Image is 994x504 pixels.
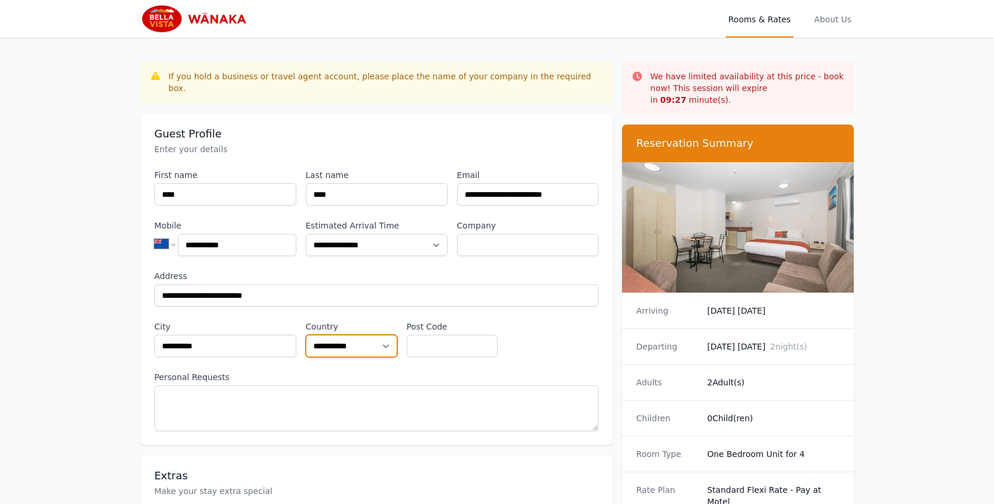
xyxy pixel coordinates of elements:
[154,220,296,231] label: Mobile
[707,377,840,388] dd: 2 Adult(s)
[154,371,599,383] label: Personal Requests
[154,143,599,155] p: Enter your details
[306,169,448,181] label: Last name
[707,305,840,317] dd: [DATE] [DATE]
[306,321,397,332] label: Country
[650,70,844,106] p: We have limited availability at this price - book now! This session will expire in minute(s).
[770,342,807,351] span: 2 night(s)
[707,412,840,424] dd: 0 Child(ren)
[622,162,854,293] img: One Bedroom Unit for 4
[154,469,599,483] h3: Extras
[306,220,448,231] label: Estimated Arrival Time
[457,220,599,231] label: Company
[636,448,698,460] dt: Room Type
[154,169,296,181] label: First name
[707,448,840,460] dd: One Bedroom Unit for 4
[707,341,840,352] dd: [DATE] [DATE]
[168,70,603,94] div: If you hold a business or travel agent account, please place the name of your company in the requ...
[636,341,698,352] dt: Departing
[407,321,498,332] label: Post Code
[660,95,687,105] strong: 09 : 27
[636,136,840,150] h3: Reservation Summary
[457,169,599,181] label: Email
[154,321,296,332] label: City
[636,305,698,317] dt: Arriving
[154,270,599,282] label: Address
[140,5,253,33] img: Bella Vista Wanaka
[154,485,599,497] p: Make your stay extra special
[154,127,599,141] h3: Guest Profile
[636,412,698,424] dt: Children
[636,377,698,388] dt: Adults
